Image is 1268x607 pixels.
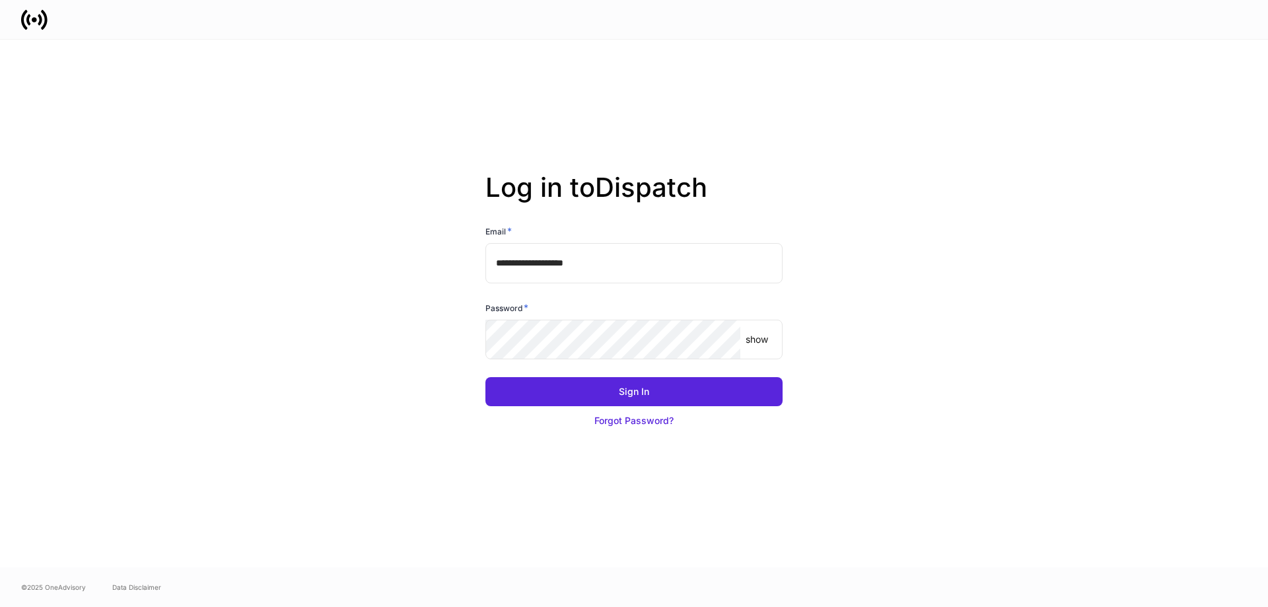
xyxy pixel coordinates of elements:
button: Forgot Password? [485,406,783,435]
div: Forgot Password? [594,414,674,427]
h2: Log in to Dispatch [485,172,783,225]
a: Data Disclaimer [112,582,161,592]
p: show [746,333,768,346]
span: © 2025 OneAdvisory [21,582,86,592]
h6: Password [485,301,528,314]
h6: Email [485,225,512,238]
button: Sign In [485,377,783,406]
div: Sign In [619,385,649,398]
